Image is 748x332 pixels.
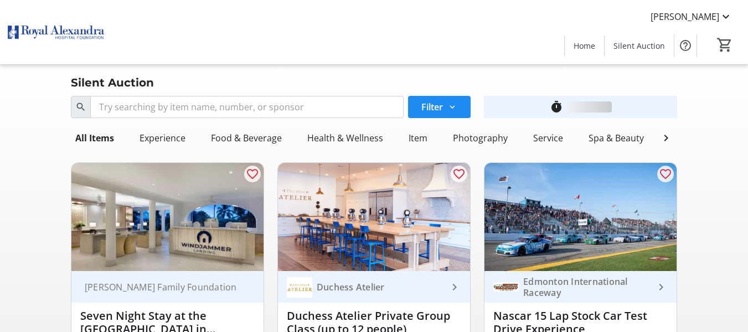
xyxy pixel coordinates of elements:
img: Duchess Atelier Private Group Class (up to 12 people) [278,163,470,271]
img: Royal Alexandra Hospital Foundation's Logo [7,4,105,60]
div: Duchess Atelier [312,282,448,293]
a: Home [565,35,604,56]
mat-icon: keyboard_arrow_right [654,280,668,294]
div: Photography [448,127,512,149]
span: Filter [421,100,443,114]
div: Food & Beverage [207,127,286,149]
div: Silent Auction [64,74,161,91]
button: Help [674,34,697,57]
a: Silent Auction [605,35,674,56]
img: Edmonton International Raceway [493,274,519,300]
div: Experience [135,127,190,149]
img: Duchess Atelier [287,274,312,300]
span: Home [574,40,595,52]
input: Try searching by item name, number, or sponsor [90,96,404,118]
span: Silent Auction [613,40,665,52]
a: Duchess AtelierDuchess Atelier [278,271,470,303]
mat-icon: keyboard_arrow_right [448,280,461,294]
img: Nascar 15 Lap Stock Car Test Drive Experience [484,163,677,271]
div: Health & Wellness [303,127,388,149]
div: Service [529,127,568,149]
div: Spa & Beauty [584,127,648,149]
button: [PERSON_NAME] [642,8,741,25]
mat-icon: favorite_outline [452,167,466,181]
div: Edmonton International Raceway [519,276,654,298]
div: Item [404,127,432,149]
img: Seven Night Stay at the Windjammer Landing Resort in St. Lucia + $5K Travel Voucher [71,163,264,271]
div: All Items [71,127,118,149]
div: [PERSON_NAME] Family Foundation [80,282,241,293]
button: Cart [715,35,735,55]
span: [PERSON_NAME] [651,10,719,23]
mat-icon: favorite_outline [659,167,672,181]
div: loading [568,101,612,113]
a: Edmonton International RacewayEdmonton International Raceway [484,271,677,303]
mat-icon: favorite_outline [246,167,259,181]
mat-icon: timer_outline [550,100,563,114]
button: Filter [408,96,471,118]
